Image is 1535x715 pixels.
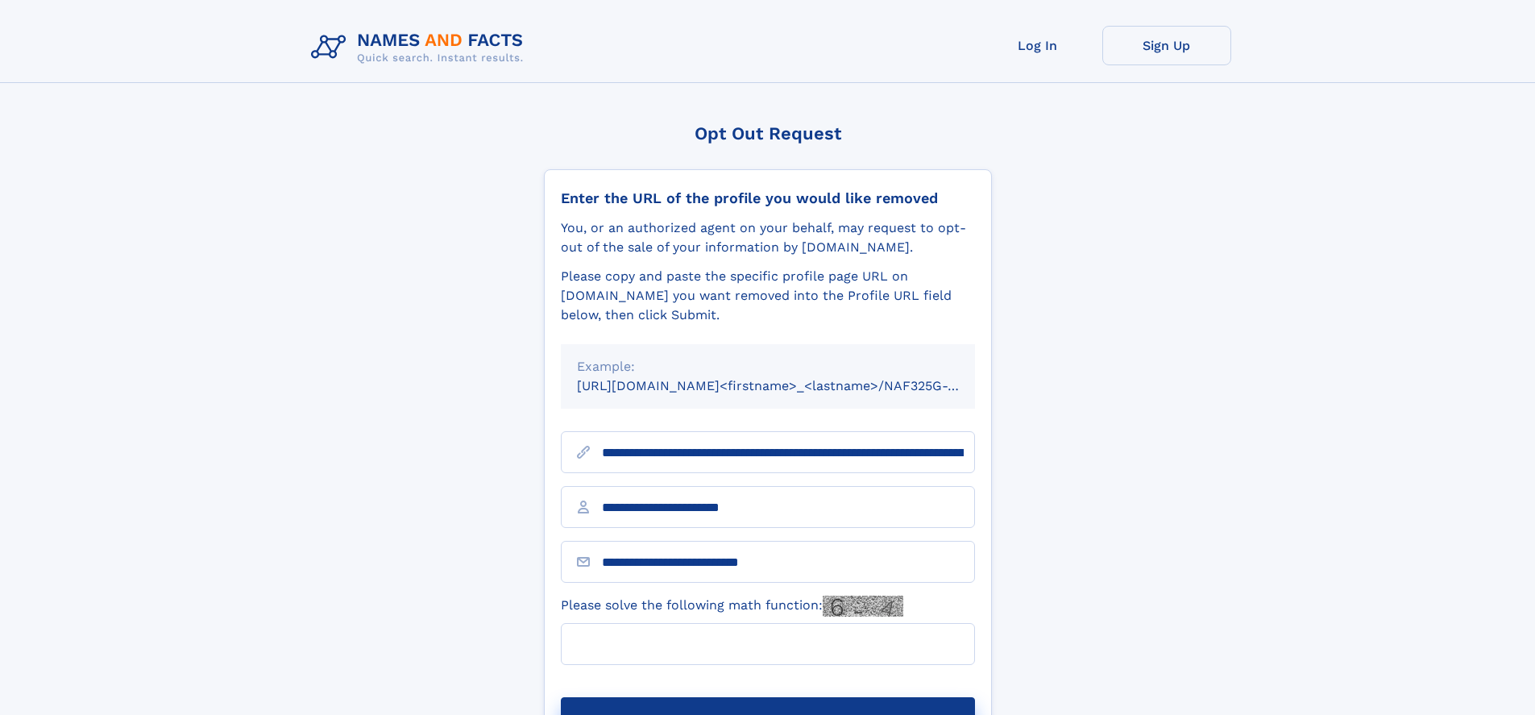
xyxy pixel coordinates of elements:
small: [URL][DOMAIN_NAME]<firstname>_<lastname>/NAF325G-xxxxxxxx [577,378,1006,393]
div: Please copy and paste the specific profile page URL on [DOMAIN_NAME] you want removed into the Pr... [561,267,975,325]
div: You, or an authorized agent on your behalf, may request to opt-out of the sale of your informatio... [561,218,975,257]
a: Sign Up [1102,26,1231,65]
div: Enter the URL of the profile you would like removed [561,189,975,207]
label: Please solve the following math function: [561,596,903,617]
div: Opt Out Request [544,123,992,143]
img: Logo Names and Facts [305,26,537,69]
div: Example: [577,357,959,376]
a: Log In [973,26,1102,65]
